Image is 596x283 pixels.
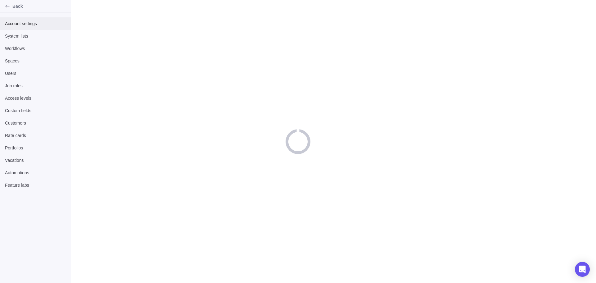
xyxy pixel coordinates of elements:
span: Custom fields [5,107,66,114]
span: Portfolios [5,145,66,151]
span: System lists [5,33,66,39]
span: Spaces [5,58,66,64]
span: Rate cards [5,132,66,139]
span: Vacations [5,157,66,163]
span: Automations [5,170,66,176]
span: Feature labs [5,182,66,188]
span: Customers [5,120,66,126]
span: Job roles [5,83,66,89]
span: Access levels [5,95,66,101]
div: loading [286,129,310,154]
span: Workflows [5,45,66,52]
span: Users [5,70,66,76]
span: Account settings [5,21,66,27]
div: Open Intercom Messenger [575,262,590,277]
span: Back [12,3,68,9]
